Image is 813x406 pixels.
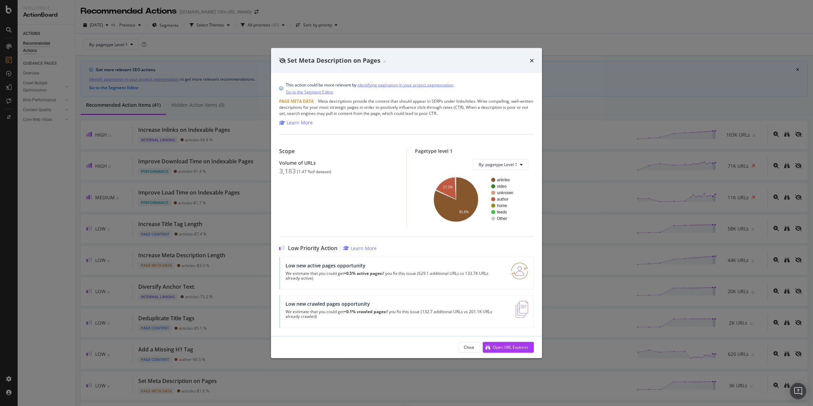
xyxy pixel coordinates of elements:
div: Scope [279,148,398,154]
div: modal [271,48,542,358]
div: Learn More [351,245,377,251]
a: Learn More [343,245,377,251]
text: feeds [497,210,507,215]
div: Close [464,344,474,350]
div: times [530,56,534,65]
span: Low Priority Action [288,245,337,251]
p: We estimate that you could get if you fix this issue (132.7 additional URLs vs 201.1K URLs alread... [286,309,507,319]
div: Meta descriptions provide the content that should appear in SERPs under links/titles. Write compe... [279,98,534,116]
div: info banner [279,81,534,95]
img: Equal [383,61,386,63]
button: Open URL Explorer [483,342,534,352]
img: e5DMFwAAAABJRU5ErkJggg== [516,301,528,318]
div: Learn More [287,119,313,126]
div: eye-slash [279,58,286,63]
button: By: pagetype Level 1 [473,159,528,170]
div: Volume of URLs [279,160,398,165]
span: By: pagetype Level 1 [479,162,517,167]
span: | [315,98,317,104]
text: home [497,203,507,208]
a: Learn More [279,119,313,126]
text: unknown [497,190,513,195]
text: video [497,184,507,189]
div: Pagetype level 1 [415,148,534,154]
text: articles [497,178,510,182]
div: This action could be more relevant by . [286,81,454,95]
text: author [497,197,508,202]
a: Go to the Segment Editor [286,88,333,95]
button: Close [458,342,480,352]
div: Low new active pages opportunity [286,262,503,268]
span: Set Meta Description on Pages [287,56,380,64]
a: identifying pagination in your project segmentation [357,81,453,88]
strong: +0.5% active pages [344,270,382,276]
div: Open Intercom Messenger [790,383,806,399]
img: RO06QsNG.png [511,262,528,279]
text: 81.6% [459,210,468,214]
div: ( 1.47 % of dataset ) [297,169,331,174]
svg: A chart. [420,175,528,223]
div: Low new crawled pages opportunity [286,301,507,306]
div: Open URL Explorer [493,344,528,350]
span: Page Meta Data [279,98,314,104]
text: Other [497,216,507,221]
text: 17.2% [443,185,453,189]
div: 3,183 [279,167,296,175]
strong: +0.1% crawled pages [344,308,385,314]
p: We estimate that you could get if you fix this issue (629.1 additional URLs vs 133.7K URLs alread... [286,271,503,280]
